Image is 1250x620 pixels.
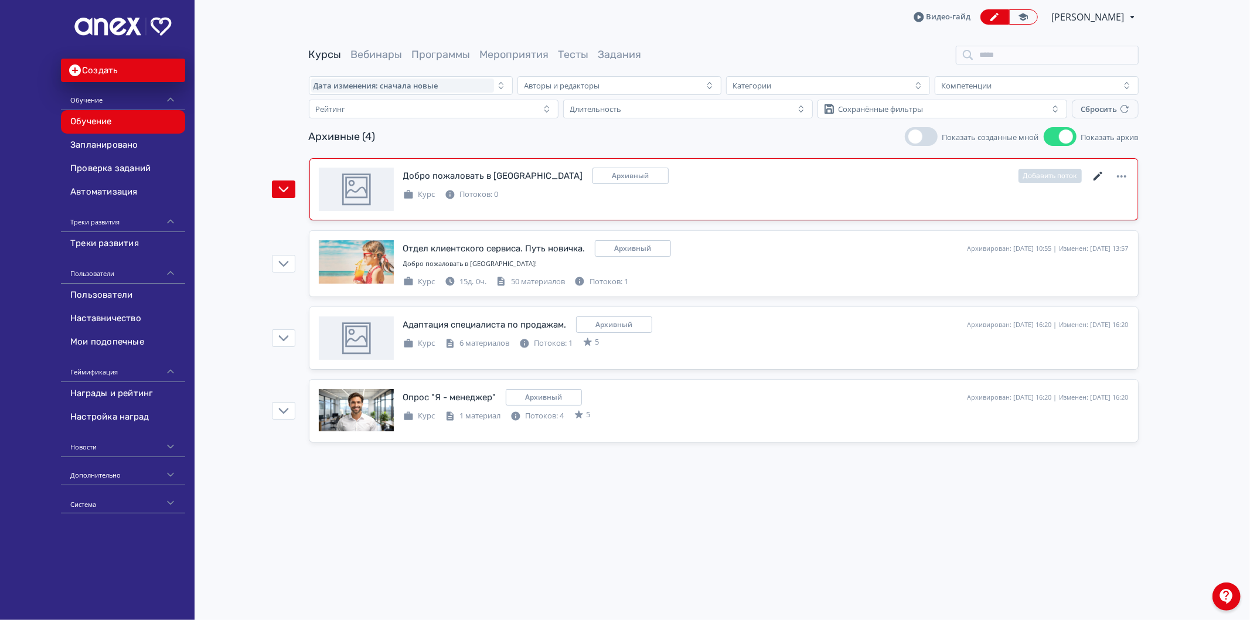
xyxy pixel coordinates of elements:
[1009,9,1038,25] a: Переключиться в режим ученика
[61,232,185,256] a: Треки развития
[61,204,185,232] div: Треки развития
[935,76,1139,95] button: Компетенции
[61,307,185,331] a: Наставничество
[61,180,185,204] a: Автоматизация
[61,485,185,513] div: Система
[403,242,585,256] div: Отдел клиентского сервиса. Путь новичка.
[445,410,501,422] div: 1 материал
[598,48,642,61] a: Задания
[968,244,1057,254] div: Архивирован: [DATE] 10:55 |
[839,104,924,114] div: Сохранённые фильтры
[403,259,1129,269] div: Добро пожаловать в Anex!
[61,429,185,457] div: Новости
[61,406,185,429] a: Настройка наград
[316,104,346,114] div: Рейтинг
[403,276,435,288] div: Курс
[574,276,628,288] div: Потоков: 1
[592,168,669,184] div: Архивный
[733,81,772,90] div: Категории
[61,354,185,382] div: Геймификация
[61,110,185,134] a: Обучение
[570,104,622,114] div: Длительность
[61,284,185,307] a: Пользователи
[595,240,671,257] div: Архивный
[587,409,591,421] span: 5
[403,169,583,183] div: Добро пожаловать в Anex
[1052,10,1126,24] span: Мария Соломатина
[942,132,1039,142] span: Показать созданные мной
[314,81,438,90] span: Дата изменения: сначала новые
[61,82,185,110] div: Обучение
[1019,169,1082,183] button: Добавить поток
[61,134,185,157] a: Запланировано
[480,48,549,61] a: Мероприятия
[445,189,499,200] div: Потоков: 0
[445,338,510,349] div: 6 материалов
[70,7,176,45] img: https://files.teachbase.ru/system/systemcolortheme/1001/logo/medium-174a2e46ce8f3154825f6e3cfb8c3...
[914,11,971,23] a: Видео-гайд
[576,316,652,333] div: Архивный
[61,59,185,82] button: Создать
[61,457,185,485] div: Дополнительно
[403,410,435,422] div: Курс
[563,100,813,118] button: Длительность
[61,382,185,406] a: Награды и рейтинг
[496,276,565,288] div: 50 материалов
[476,276,486,287] span: 0ч.
[506,389,582,406] div: Архивный
[351,48,403,61] a: Вебинары
[1060,244,1129,254] div: Изменен: [DATE] 13:57
[968,320,1057,330] div: Архивирован: [DATE] 16:20 |
[309,48,342,61] a: Курсы
[1060,320,1129,330] div: Изменен: [DATE] 16:20
[524,81,600,90] div: Авторы и редакторы
[519,338,573,349] div: Потоков: 1
[403,318,567,332] div: Адаптация специалиста по продажам.
[968,393,1057,403] div: Архивирован: [DATE] 16:20 |
[517,76,721,95] button: Авторы и редакторы
[1072,100,1139,118] button: Сбросить
[403,189,435,200] div: Курс
[403,338,435,349] div: Курс
[61,256,185,284] div: Пользователи
[309,100,558,118] button: Рейтинг
[460,276,474,287] span: 15д.
[818,100,1067,118] button: Сохранённые фильтры
[1060,393,1129,403] div: Изменен: [DATE] 16:20
[595,336,600,348] span: 5
[558,48,589,61] a: Тесты
[309,76,513,95] button: Дата изменения: сначала новые
[309,129,376,145] div: Архивные (4)
[942,81,992,90] div: Компетенции
[61,331,185,354] a: Мои подопечные
[510,410,564,422] div: Потоков: 4
[726,76,930,95] button: Категории
[61,157,185,180] a: Проверка заданий
[403,391,496,404] div: Опрос "Я - менеджер"
[412,48,471,61] a: Программы
[1081,132,1139,142] span: Показать архив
